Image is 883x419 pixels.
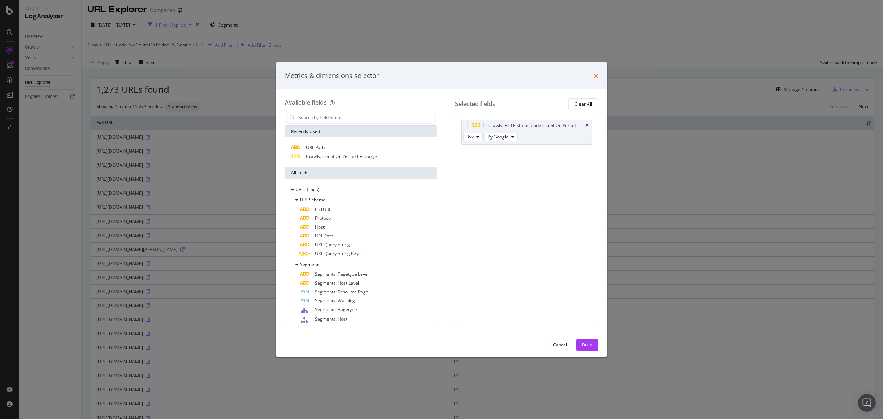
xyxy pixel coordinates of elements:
div: Selected fields [455,100,495,108]
span: URL Path [306,144,325,151]
div: times [594,71,598,81]
span: Host [315,224,325,230]
div: All fields [285,167,437,179]
div: Crawls: HTTP Status Code Count On Period [488,122,576,129]
span: Protocol [315,215,332,221]
div: Crawls: HTTP Status Code Count On Periodtimes3xxBy Google [461,120,592,145]
div: Recently Used [285,126,437,137]
div: Clear All [575,101,592,107]
input: Search by field name [298,112,435,123]
span: Segments: Host [315,316,347,322]
button: Clear All [568,98,598,110]
span: Segments: Resource Page [315,289,368,295]
span: URL Query String Keys [315,250,361,257]
div: modal [276,62,607,357]
div: Metrics & dimensions selector [285,71,379,81]
span: URL Query String [315,242,350,248]
span: URL Scheme [300,197,326,203]
span: Segments: Pagetype Level [315,271,369,277]
span: Segments: Host Level [315,280,359,286]
span: 3xx [467,134,474,140]
div: Build [582,342,592,348]
button: 3xx [463,133,483,141]
button: Cancel [547,339,573,351]
button: Build [576,339,598,351]
button: By Google [484,133,518,141]
span: URL Path [315,233,333,239]
span: Segments: Pagetype [315,306,357,313]
div: Open Intercom Messenger [858,394,876,412]
span: By Google [487,134,508,140]
span: Full URL [315,206,331,212]
div: times [585,123,589,128]
div: Available fields [285,98,327,106]
span: URLs (Logs) [295,186,319,193]
span: Segments [300,261,320,268]
span: Crawls: Count On Period By Google [306,153,378,159]
div: Cancel [553,342,567,348]
span: Segments: Warning [315,297,355,304]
